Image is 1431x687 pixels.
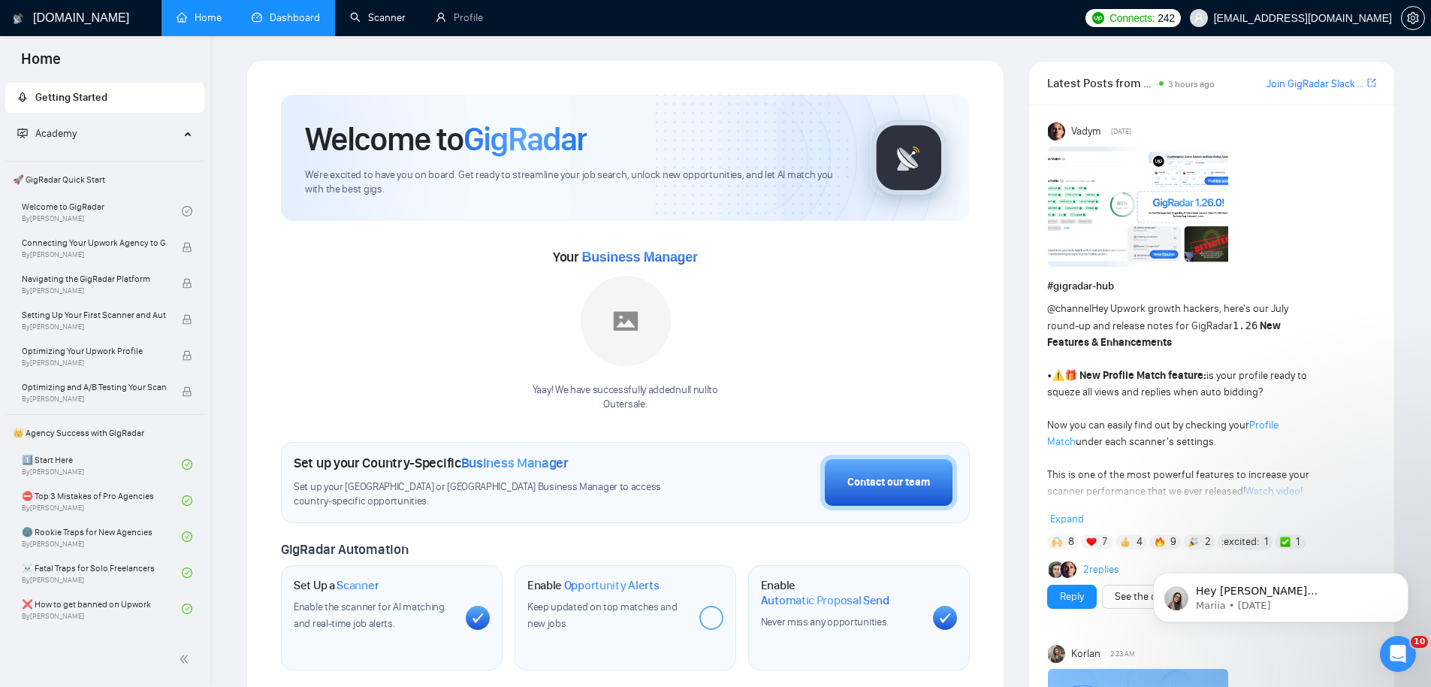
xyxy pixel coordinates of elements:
[1158,10,1174,26] span: 242
[533,383,718,412] div: Yaay! We have successfully added null null to
[1110,647,1135,661] span: 2:23 AM
[13,7,23,31] img: logo
[847,474,930,491] div: Contact our team
[1052,369,1064,382] span: ⚠️
[1068,534,1074,549] span: 8
[1060,589,1084,605] a: Reply
[1047,74,1155,92] span: Latest Posts from the GigRadar Community
[1233,319,1258,331] code: 1.26
[1170,534,1176,549] span: 9
[581,276,671,366] img: placeholder.png
[1048,123,1066,141] img: Vadym
[527,601,678,630] span: Keep updated on top matches and new jobs.
[1048,147,1228,267] img: F09AC4U7ATU-image.png
[820,455,957,510] button: Contact our team
[22,250,166,259] span: By [PERSON_NAME]
[1380,636,1416,672] iframe: Intercom live chat
[182,495,192,506] span: check-circle
[252,11,320,24] a: dashboardDashboard
[22,395,166,404] span: By [PERSON_NAME]
[1092,12,1104,24] img: upwork-logo.png
[1137,534,1143,549] span: 4
[553,249,698,265] span: Your
[1079,369,1206,382] strong: New Profile Match feature:
[22,556,182,589] a: ☠️ Fatal Traps for Solo FreelancersBy[PERSON_NAME]
[1115,589,1181,605] a: See the details
[22,343,166,359] span: Optimizing Your Upwork Profile
[1264,534,1268,549] span: 1
[1266,76,1364,92] a: Join GigRadar Slack Community
[294,455,569,471] h1: Set up your Country-Specific
[461,455,569,471] span: Business Manager
[350,11,406,24] a: searchScanner
[182,567,192,578] span: check-circle
[182,459,192,470] span: check-circle
[182,278,192,289] span: lock
[1221,534,1259,550] span: :excited:
[1049,561,1065,578] img: Alex B
[182,604,192,614] span: check-circle
[22,271,166,286] span: Navigating the GigRadar Platform
[22,286,166,295] span: By [PERSON_NAME]
[463,119,587,159] span: GigRadar
[871,120,946,195] img: gigradar-logo.png
[22,307,166,322] span: Setting Up Your First Scanner and Auto-Bidder
[1188,537,1199,547] img: 🎉
[9,48,73,80] span: Home
[1083,562,1119,577] a: 2replies
[1048,645,1066,663] img: Korlan
[22,380,166,395] span: Optimizing and A/B Testing Your Scanner for Better Results
[182,242,192,253] span: lock
[1086,537,1097,547] img: ❤️
[761,616,889,628] span: Never miss any opportunities.
[1047,278,1376,295] h1: # gigradar-hub
[305,168,847,197] span: We're excited to have you on board. Get ready to streamline your job search, unlock new opportuni...
[1411,636,1428,648] span: 10
[1245,485,1303,498] a: Watch video!
[17,92,28,102] span: rocket
[1194,13,1204,23] span: user
[35,127,77,140] span: Academy
[1168,79,1215,89] span: 3 hours ago
[1111,125,1131,138] span: [DATE]
[1120,537,1131,547] img: 👍
[177,11,222,24] a: homeHome
[1050,513,1084,525] span: Expand
[22,195,182,228] a: Welcome to GigRadarBy[PERSON_NAME]
[182,386,192,397] span: lock
[182,314,192,325] span: lock
[1155,537,1165,547] img: 🔥
[1109,10,1155,26] span: Connects:
[533,398,718,412] p: Outersale .
[182,531,192,542] span: check-circle
[1280,537,1291,547] img: ✅
[182,350,192,361] span: lock
[337,578,379,593] span: Scanner
[1047,302,1091,315] span: @channel
[305,119,587,159] h1: Welcome to
[761,593,889,608] span: Automatic Proposal Send
[1071,123,1101,140] span: Vadym
[1047,585,1097,609] button: Reply
[436,11,483,24] a: userProfile
[182,206,192,216] span: check-circle
[1052,537,1062,547] img: 🙌
[1367,77,1376,89] span: export
[22,235,166,250] span: Connecting Your Upwork Agency to GigRadar
[22,484,182,517] a: ⛔ Top 3 Mistakes of Pro AgenciesBy[PERSON_NAME]
[179,652,194,667] span: double-left
[17,128,28,138] span: fund-projection-screen
[527,578,660,593] h1: Enable
[1131,541,1431,646] iframe: Intercom notifications message
[1071,646,1100,662] span: Korlan
[564,578,660,593] span: Opportunity Alerts
[22,448,182,481] a: 1️⃣ Start HereBy[PERSON_NAME]
[294,601,445,630] span: Enable the scanner for AI matching and real-time job alerts.
[7,418,203,448] span: 👑 Agency Success with GigRadar
[1367,76,1376,90] a: export
[761,578,921,607] h1: Enable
